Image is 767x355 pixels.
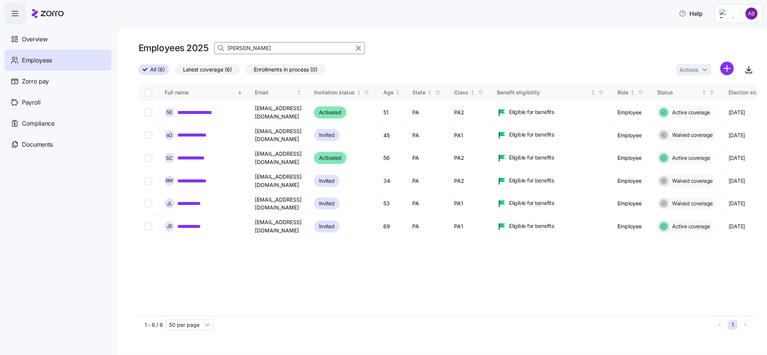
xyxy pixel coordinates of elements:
td: [EMAIL_ADDRESS][DOMAIN_NAME] [249,193,308,215]
td: 34 [377,170,407,192]
span: Actions [680,67,698,73]
td: Employee [612,193,651,215]
button: Previous page [715,320,725,330]
div: Invitation status [314,88,355,97]
td: [EMAIL_ADDRESS][DOMAIN_NAME] [249,101,308,124]
svg: add icon [720,62,734,75]
td: 51 [377,101,407,124]
span: 1 - 6 / 6 [145,321,163,329]
div: Sorted descending [237,90,242,95]
td: PA1 [448,124,491,147]
th: Benefit eligibilityNot sorted [491,84,612,101]
td: PA2 [448,101,491,124]
span: Eligible for benefits [509,199,554,207]
span: Waived coverage [670,131,713,139]
div: Email [255,88,295,97]
div: Not sorted [356,90,361,95]
td: Employee [612,215,651,238]
td: PA2 [448,170,491,192]
span: [DATE] [729,223,745,230]
th: EmailNot sorted [249,84,308,101]
td: PA [407,124,448,147]
a: Compliance [5,113,111,134]
input: Select record 6 [145,223,152,230]
td: Employee [612,170,651,192]
th: StatusNot sorted [651,84,723,101]
input: Select record 4 [145,177,152,185]
span: Active coverage [670,223,711,230]
span: Eligible for benefits [509,131,554,138]
a: Overview [5,29,111,50]
span: s O [166,133,173,138]
a: Documents [5,134,111,155]
span: J L [167,201,172,206]
a: Employees [5,50,111,71]
td: Employee [612,101,651,124]
a: Payroll [5,92,111,113]
span: S C [166,156,173,161]
td: 53 [377,193,407,215]
span: [DATE] [729,200,745,207]
td: PA [407,193,448,215]
span: Activated [319,153,342,162]
td: PA [407,101,448,124]
div: Class [454,88,469,97]
th: ClassNot sorted [448,84,491,101]
span: Payroll [22,98,41,107]
div: Election start [729,88,762,97]
span: Employees [22,56,52,65]
img: c6b7e62a50e9d1badab68c8c9b51d0dd [746,8,758,20]
td: [EMAIL_ADDRESS][DOMAIN_NAME] [249,124,308,147]
span: Waived coverage [670,200,713,207]
span: All (6) [150,65,165,74]
th: StateNot sorted [407,84,448,101]
span: Activated [319,108,342,117]
div: Not sorted [590,90,596,95]
td: Employee [612,124,651,147]
span: Eligible for benefits [509,222,554,230]
a: Zorro pay [5,71,111,92]
span: [DATE] [729,154,745,162]
th: Full nameSorted descending [159,84,249,101]
span: R W [166,178,174,183]
div: Not sorted [701,90,707,95]
div: State [413,88,426,97]
div: Not sorted [470,90,475,95]
td: PA1 [448,215,491,238]
span: Active coverage [670,154,711,162]
div: Not sorted [427,90,432,95]
td: Employee [612,147,651,170]
img: Employer logo [720,9,735,18]
td: PA [407,170,448,192]
span: Invited [319,222,335,231]
input: Select record 3 [145,154,152,162]
td: [EMAIL_ADDRESS][DOMAIN_NAME] [249,147,308,170]
span: Latest coverage (6) [183,65,232,74]
td: PA [407,147,448,170]
div: Role [618,88,629,97]
div: Not sorted [395,90,400,95]
button: 1 [728,320,738,330]
input: Select record 2 [145,131,152,139]
span: Eligible for benefits [509,108,554,116]
span: [DATE] [729,177,745,185]
td: 56 [377,147,407,170]
div: Full name [165,88,236,97]
td: PA [407,215,448,238]
span: Active coverage [670,109,711,116]
span: Documents [22,140,53,149]
span: Enrollments in process (0) [254,65,317,74]
td: [EMAIL_ADDRESS][DOMAIN_NAME] [249,215,308,238]
input: Select all records [145,89,152,96]
h1: Employees 2025 [139,42,208,54]
span: S E [166,110,172,115]
span: Help [679,9,703,18]
div: Age [383,88,393,97]
input: Select record 1 [145,109,152,116]
span: Invited [319,176,335,185]
td: 69 [377,215,407,238]
div: Benefit eligibility [497,88,589,97]
div: Not sorted [296,90,302,95]
span: Invited [319,199,335,208]
input: Search Employees [214,42,365,54]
